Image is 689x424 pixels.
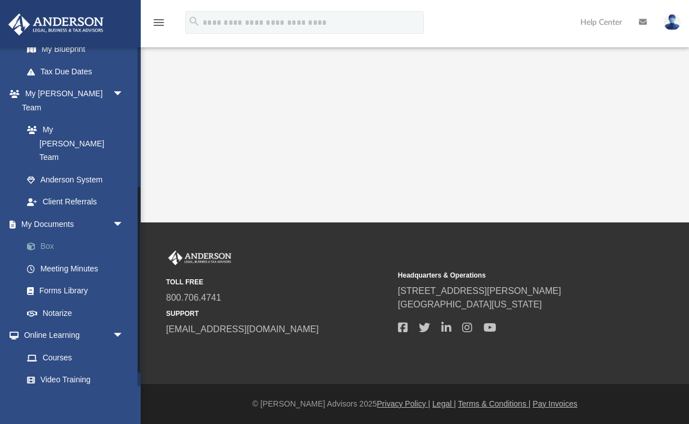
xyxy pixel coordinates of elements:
i: search [188,15,200,28]
a: [EMAIL_ADDRESS][DOMAIN_NAME] [166,324,319,334]
a: Notarize [16,302,141,324]
i: menu [152,16,165,29]
a: Courses [16,346,135,369]
a: Legal | [432,399,456,408]
a: Forms Library [16,280,135,302]
a: Meeting Minutes [16,257,141,280]
a: My [PERSON_NAME] Team [16,119,129,169]
a: Online Learningarrow_drop_down [8,324,135,347]
img: Anderson Advisors Platinum Portal [5,14,107,35]
img: Anderson Advisors Platinum Portal [166,251,234,265]
small: TOLL FREE [166,277,390,287]
a: [GEOGRAPHIC_DATA][US_STATE] [398,300,542,309]
a: Box [16,235,141,258]
a: 800.706.4741 [166,293,221,302]
a: Tax Due Dates [16,60,141,83]
a: Anderson System [16,168,135,191]
a: Client Referrals [16,191,135,213]
span: arrow_drop_down [113,83,135,106]
div: © [PERSON_NAME] Advisors 2025 [141,398,689,410]
a: My Blueprint [16,38,135,61]
small: Headquarters & Operations [398,270,622,280]
span: arrow_drop_down [113,213,135,236]
a: [STREET_ADDRESS][PERSON_NAME] [398,286,561,296]
span: arrow_drop_down [113,324,135,347]
a: Video Training [16,369,129,391]
a: My Documentsarrow_drop_down [8,213,141,235]
img: User Pic [664,14,681,30]
a: Terms & Conditions | [458,399,531,408]
a: Pay Invoices [533,399,577,408]
a: My [PERSON_NAME] Teamarrow_drop_down [8,83,135,119]
a: menu [152,21,165,29]
small: SUPPORT [166,309,390,319]
a: Privacy Policy | [377,399,431,408]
